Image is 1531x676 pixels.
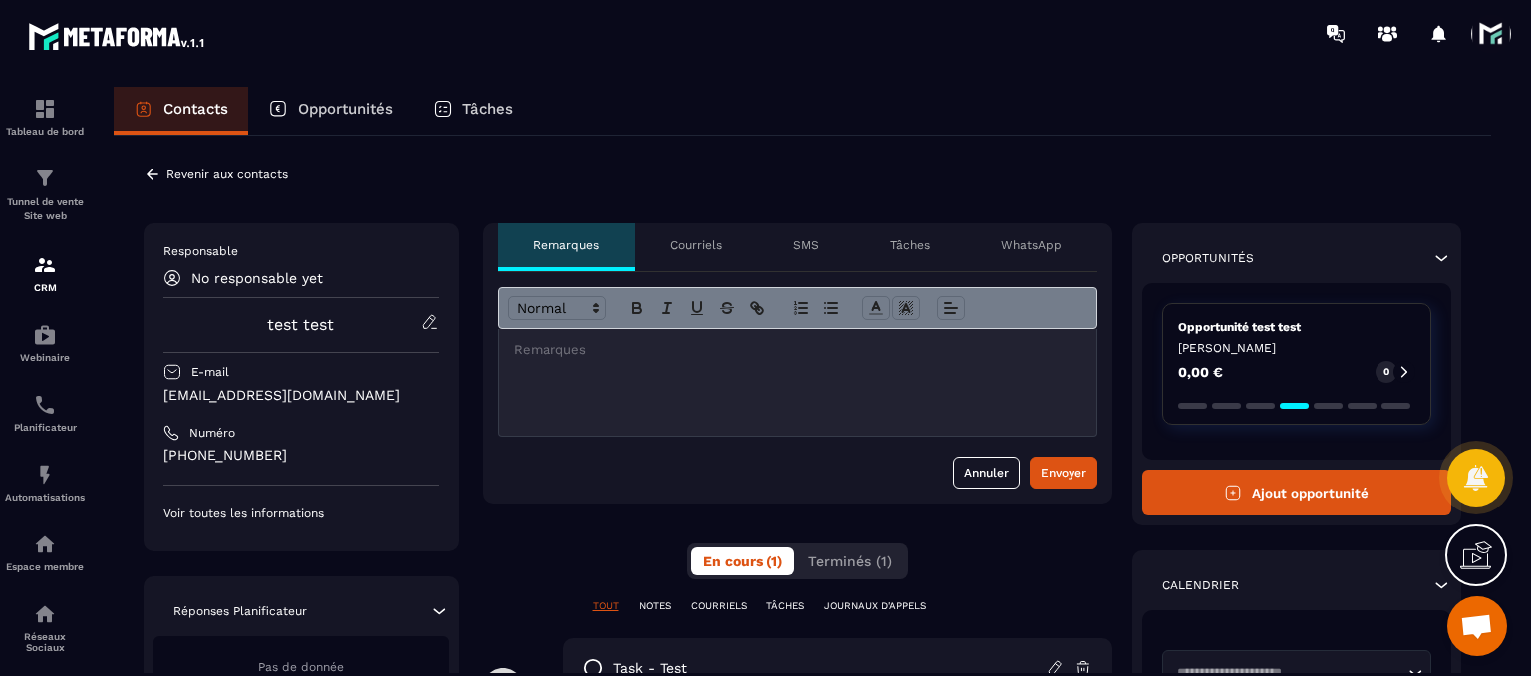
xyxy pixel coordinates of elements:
[808,553,892,569] span: Terminés (1)
[267,315,334,334] a: test test
[793,237,819,253] p: SMS
[114,87,248,135] a: Contacts
[593,599,619,613] p: TOUT
[163,506,439,521] p: Voir toutes les informations
[33,167,57,190] img: formation
[1178,340,1416,356] p: [PERSON_NAME]
[166,168,288,181] p: Revenir aux contacts
[703,553,782,569] span: En cours (1)
[691,599,747,613] p: COURRIELS
[1041,463,1086,483] div: Envoyer
[5,631,85,653] p: Réseaux Sociaux
[766,599,804,613] p: TÂCHES
[258,660,344,674] span: Pas de donnée
[163,386,439,405] p: [EMAIL_ADDRESS][DOMAIN_NAME]
[298,100,393,118] p: Opportunités
[796,547,904,575] button: Terminés (1)
[462,100,513,118] p: Tâches
[33,393,57,417] img: scheduler
[189,425,235,441] p: Numéro
[5,152,85,238] a: formationformationTunnel de vente Site web
[639,599,671,613] p: NOTES
[5,517,85,587] a: automationsautomationsEspace membre
[1178,319,1416,335] p: Opportunité test test
[1001,237,1062,253] p: WhatsApp
[33,532,57,556] img: automations
[5,422,85,433] p: Planificateur
[33,323,57,347] img: automations
[413,87,533,135] a: Tâches
[1142,470,1452,515] button: Ajout opportunité
[33,463,57,487] img: automations
[691,547,794,575] button: En cours (1)
[28,18,207,54] img: logo
[670,237,722,253] p: Courriels
[953,457,1020,489] button: Annuler
[163,100,228,118] p: Contacts
[248,87,413,135] a: Opportunités
[1383,365,1389,379] p: 0
[5,492,85,503] p: Automatisations
[1162,250,1254,266] p: Opportunités
[533,237,599,253] p: Remarques
[1447,596,1507,656] div: Ouvrir le chat
[5,126,85,137] p: Tableau de bord
[173,603,307,619] p: Réponses Planificateur
[191,270,323,286] p: No responsable yet
[163,243,439,259] p: Responsable
[1178,365,1223,379] p: 0,00 €
[1030,457,1097,489] button: Envoyer
[5,282,85,293] p: CRM
[5,238,85,308] a: formationformationCRM
[5,448,85,517] a: automationsautomationsAutomatisations
[1162,577,1239,593] p: Calendrier
[191,364,229,380] p: E-mail
[163,446,439,465] p: [PHONE_NUMBER]
[5,308,85,378] a: automationsautomationsWebinaire
[5,378,85,448] a: schedulerschedulerPlanificateur
[5,195,85,223] p: Tunnel de vente Site web
[33,253,57,277] img: formation
[33,602,57,626] img: social-network
[890,237,930,253] p: Tâches
[33,97,57,121] img: formation
[5,587,85,668] a: social-networksocial-networkRéseaux Sociaux
[5,82,85,152] a: formationformationTableau de bord
[5,561,85,572] p: Espace membre
[5,352,85,363] p: Webinaire
[824,599,926,613] p: JOURNAUX D'APPELS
